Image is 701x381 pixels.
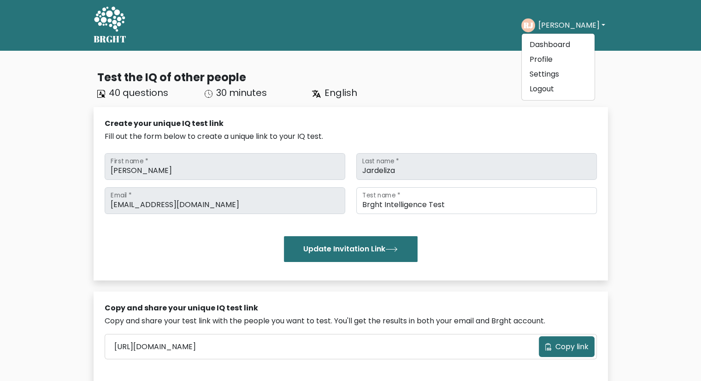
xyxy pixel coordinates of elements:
input: Test name [356,187,597,214]
a: Dashboard [522,37,595,52]
span: 40 questions [109,86,168,99]
span: 30 minutes [216,86,267,99]
text: RJ [523,20,533,30]
div: Copy and share your unique IQ test link [105,303,597,314]
a: Profile [522,52,595,67]
h5: BRGHT [94,34,127,45]
a: BRGHT [94,4,127,47]
a: Settings [522,67,595,82]
span: Copy link [555,341,589,352]
span: English [324,86,357,99]
a: Logout [522,82,595,96]
div: Fill out the form below to create a unique link to your IQ test. [105,131,597,142]
input: First name [105,153,345,180]
div: Copy and share your test link with the people you want to test. You'll get the results in both yo... [105,316,597,327]
button: [PERSON_NAME] [535,19,607,31]
button: Update Invitation Link [284,236,418,262]
input: Last name [356,153,597,180]
button: Copy link [539,336,595,357]
div: Create your unique IQ test link [105,118,597,129]
input: Email [105,187,345,214]
div: Test the IQ of other people [97,69,608,86]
